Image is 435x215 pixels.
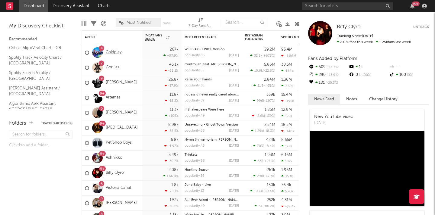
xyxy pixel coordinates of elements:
[258,160,263,163] span: 338
[9,70,66,82] a: Spotify Search Virality / [GEOGRAPHIC_DATA]
[145,34,165,41] span: 7-Day Fans Added
[257,99,263,103] span: 996
[281,99,294,103] div: -195k
[165,84,179,88] div: -37.9 %
[257,84,266,88] span: 21.9k
[229,129,239,132] div: [DATE]
[251,129,275,133] div: ( )
[185,183,239,187] div: June Baby - Live
[250,189,275,193] div: ( )
[185,198,248,202] a: All I Ever Asked - [PERSON_NAME] Remix
[185,153,239,157] div: Trinkets
[163,22,171,25] button: Save
[253,174,275,178] div: ( )
[106,185,131,191] a: Victoria Canal
[264,78,275,82] div: 2.84M
[188,23,213,30] div: 7-Day Fans Added (7-Day Fans Added)
[348,71,388,79] div: 0
[9,45,66,51] a: Critical Algo/Viral Chart - GB
[85,36,130,39] div: Artist
[229,189,239,193] div: [DATE]
[257,175,263,178] span: 290
[9,130,72,139] input: Search for folders...
[281,114,292,118] div: 122k
[106,155,122,160] a: Ashnikko
[185,168,239,172] div: Hunting Season
[106,95,121,100] a: Artemas
[281,36,327,39] div: Spotify Monthly Listeners
[169,168,179,172] div: 2.08k
[389,63,429,71] div: --
[164,144,179,148] div: -4.97 %
[254,54,263,58] span: 32.8k
[185,78,212,81] a: Raise Your Hands
[185,123,239,126] div: Unravelling - Ghost Town Version
[314,120,353,126] div: [DATE]
[281,48,292,51] div: 95.4M
[185,69,204,72] div: popularity: 55
[254,190,262,193] span: 1.47k
[267,168,275,172] div: 261k
[325,81,338,85] span: -20.3 %
[165,129,179,133] div: -58.5 %
[263,54,274,58] span: +678 %
[302,2,393,10] input: Search for artists
[264,69,274,73] span: -22.6 %
[281,204,295,208] div: -87.4k
[281,159,292,163] div: 182k
[406,73,413,77] span: 0 %
[281,54,296,58] div: -1.86M
[9,85,66,97] a: [PERSON_NAME] Assistant / [GEOGRAPHIC_DATA]
[266,138,275,142] div: 424k
[337,40,411,44] span: 1.25k fans last week
[9,142,72,149] div: Click to add a folder.
[255,129,263,133] span: 1.29k
[169,93,179,97] div: 11.8k
[229,174,239,178] div: [DATE]
[185,168,210,172] a: Hunting Season
[281,129,294,133] div: -148k
[308,56,357,61] span: Fans Added by Platform
[254,159,275,163] div: ( )
[106,80,137,85] a: [PERSON_NAME]
[229,144,239,148] div: [DATE]
[281,183,291,187] div: 76.4k
[389,71,429,79] div: 100
[185,93,243,96] a: i guess u never really cared about me
[337,24,361,30] span: Biffy Clyro
[264,145,274,148] span: -18.4 %
[264,99,274,103] span: -1.97 %
[165,204,179,208] div: -26.2 %
[106,125,138,130] a: [MEDICAL_DATA]
[171,183,179,187] div: 1.8k
[163,54,179,58] div: +97.9 %
[185,78,239,81] div: Raise Your Hands
[185,93,239,96] div: i guess u never really cared about me
[267,198,275,202] div: 252k
[185,198,239,202] div: All I Ever Asked - Zerb Remix
[222,18,267,27] input: Search...
[188,15,213,33] div: 7-Day Fans Added (7-Day Fans Added)
[281,63,292,67] div: 30.5M
[413,24,429,30] button: Untrack
[9,100,66,113] a: Algorithmic A&R Assistant ([GEOGRAPHIC_DATA])
[185,129,205,132] div: popularity: 63
[185,63,239,66] div: Controllah (feat. MC Bin Laden)
[281,144,292,148] div: 177k
[229,84,239,87] div: [DATE]
[169,153,179,157] div: 3.49k
[229,99,239,102] div: [DATE]
[185,153,197,157] a: Trinkets
[185,36,230,39] div: Most Recent Track
[410,4,414,8] button: 99+
[229,159,239,163] div: [DATE]
[326,73,339,77] span: -13.9 %
[185,183,211,187] a: June Baby - Live
[264,63,275,67] div: 5.86M
[91,15,96,33] div: Filters
[82,15,86,33] div: Edit Columns
[185,99,205,102] div: popularity: 59
[281,123,292,127] div: 18.5M
[264,160,274,163] span: +271 %
[165,114,179,118] div: +105 %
